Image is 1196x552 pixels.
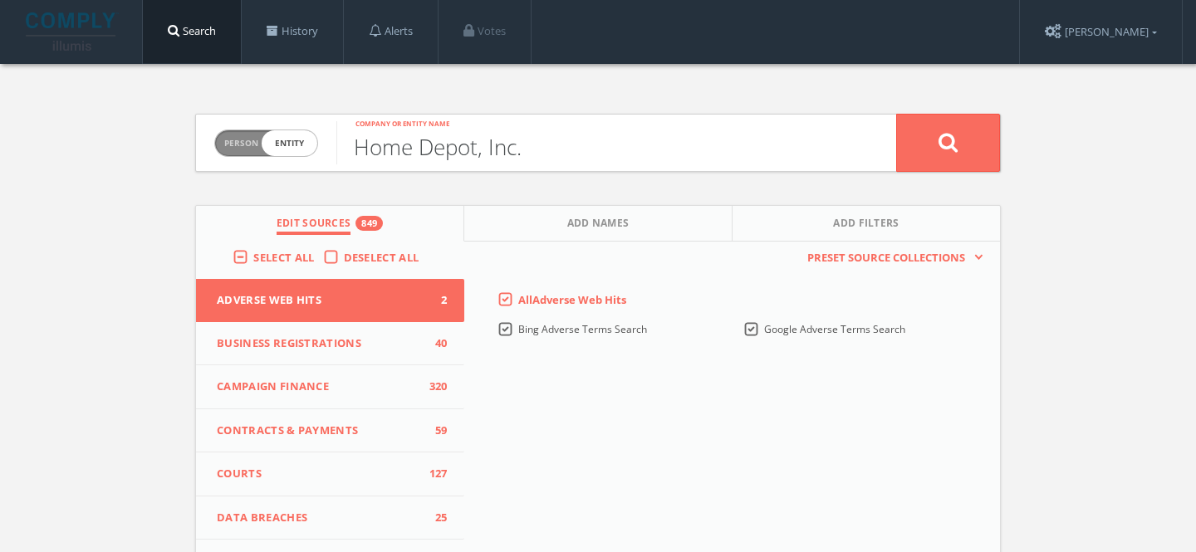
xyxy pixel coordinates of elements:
span: Bing Adverse Terms Search [518,322,647,336]
span: Data Breaches [217,510,423,526]
img: illumis [26,12,119,51]
span: 320 [423,379,448,395]
button: Preset Source Collections [799,250,983,266]
span: 59 [423,423,448,439]
button: Courts127 [196,452,464,496]
button: Data Breaches25 [196,496,464,540]
span: Add Names [567,216,630,235]
span: Add Filters [833,216,899,235]
button: Contracts & Payments59 [196,409,464,453]
span: All Adverse Web Hits [518,292,626,307]
button: Adverse Web Hits2 [196,279,464,322]
span: 2 [423,292,448,309]
span: Business Registrations [217,335,423,352]
span: Select All [253,250,314,265]
span: 25 [423,510,448,526]
span: Courts [217,466,423,482]
span: Deselect All [344,250,419,265]
span: Edit Sources [277,216,351,235]
span: Campaign Finance [217,379,423,395]
button: Add Names [464,206,733,242]
span: Adverse Web Hits [217,292,423,309]
span: 40 [423,335,448,352]
span: Contracts & Payments [217,423,423,439]
span: entity [262,130,317,156]
span: Person [224,137,258,149]
button: Edit Sources849 [196,206,464,242]
span: Google Adverse Terms Search [764,322,905,336]
span: 127 [423,466,448,482]
button: Business Registrations40 [196,322,464,366]
button: Add Filters [733,206,1000,242]
span: Preset Source Collections [799,250,973,266]
div: 849 [355,216,383,231]
button: Campaign Finance320 [196,365,464,409]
